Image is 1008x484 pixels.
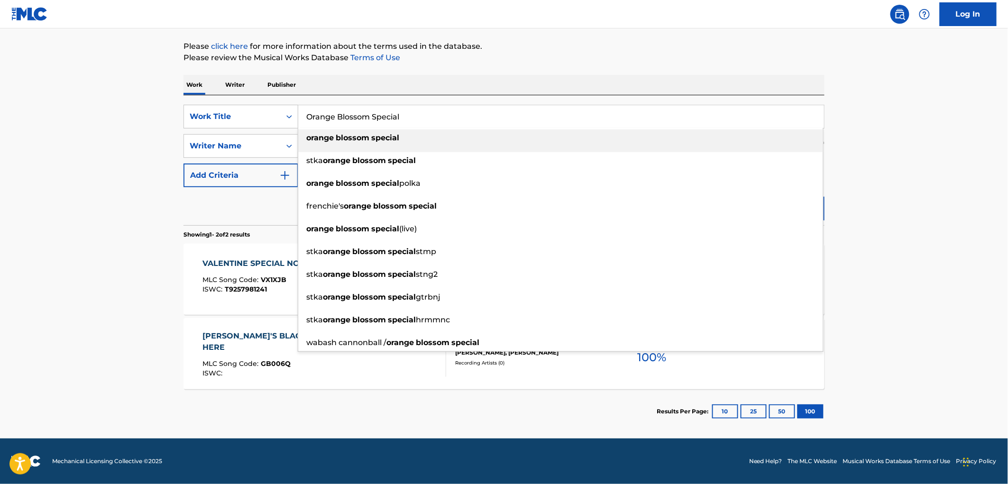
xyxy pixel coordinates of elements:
span: polka [399,179,421,188]
span: stng2 [416,270,438,279]
span: stka [306,292,323,301]
span: stka [306,156,323,165]
span: gtrbnj [416,292,440,301]
strong: blossom [352,247,386,256]
form: Search Form [183,105,825,225]
strong: blossom [416,338,449,347]
button: 25 [741,404,767,419]
span: hrmmnc [416,315,450,324]
a: The MLC Website [788,457,837,466]
p: Please review the Musical Works Database [183,52,825,64]
strong: blossom [352,292,386,301]
strong: blossom [352,156,386,165]
button: 100 [797,404,824,419]
p: Showing 1 - 2 of 2 results [183,230,250,239]
span: MLC Song Code : [203,275,261,284]
p: Publisher [265,75,299,95]
span: stka [306,315,323,324]
strong: blossom [336,224,369,233]
strong: special [371,224,399,233]
strong: special [388,292,416,301]
strong: special [388,315,416,324]
div: Work Title [190,111,275,122]
img: 9d2ae6d4665cec9f34b9.svg [279,170,291,181]
span: T9257981241 [225,285,267,293]
span: ISWC : [203,369,225,377]
strong: blossom [336,179,369,188]
div: [PERSON_NAME]'S BLACKBERRY BLOSSOM / I'M STILL HERE [203,330,439,353]
strong: orange [306,133,334,142]
a: Musical Works Database Terms of Use [843,457,951,466]
strong: special [388,156,416,165]
strong: special [409,201,437,210]
a: Log In [940,2,997,26]
strong: orange [386,338,414,347]
strong: blossom [352,315,386,324]
strong: special [451,338,479,347]
span: 100 % [637,349,666,366]
span: stka [306,247,323,256]
p: Writer [222,75,247,95]
span: ISWC : [203,285,225,293]
img: search [894,9,906,20]
img: help [919,9,930,20]
img: logo [11,456,41,467]
button: 10 [712,404,738,419]
p: Please for more information about the terms used in the database. [183,41,825,52]
div: Writer Name [190,140,275,152]
a: Privacy Policy [956,457,997,466]
div: VALENTINE SPECIAL NO 3 [203,258,312,269]
span: VX1XJB [261,275,287,284]
strong: orange [323,292,350,301]
strong: orange [323,156,350,165]
span: stka [306,270,323,279]
span: Mechanical Licensing Collective © 2025 [52,457,162,466]
strong: orange [306,179,334,188]
iframe: Chat Widget [961,438,1008,484]
button: 50 [769,404,795,419]
div: Help [915,5,934,24]
p: Work [183,75,205,95]
strong: blossom [352,270,386,279]
strong: blossom [373,201,407,210]
a: VALENTINE SPECIAL NO 3MLC Song Code:VX1XJBISWC:T9257981241Writers (1)[PERSON_NAME]Recording Artis... [183,244,825,315]
img: MLC Logo [11,7,48,21]
a: Public Search [890,5,909,24]
span: (live) [399,224,417,233]
a: Terms of Use [348,53,400,62]
div: Recording Artists ( 0 ) [455,359,598,366]
button: Add Criteria [183,164,298,187]
strong: special [371,179,399,188]
div: [PERSON_NAME], [PERSON_NAME] [455,348,598,357]
span: wabash cannonball / [306,338,386,347]
strong: special [388,247,416,256]
a: click here [211,42,248,51]
strong: blossom [336,133,369,142]
strong: special [388,270,416,279]
strong: orange [323,315,350,324]
strong: orange [306,224,334,233]
strong: special [371,133,399,142]
div: Drag [963,448,969,476]
p: Results Per Page: [657,407,711,416]
span: MLC Song Code : [203,359,261,368]
span: GB006Q [261,359,291,368]
a: [PERSON_NAME]'S BLACKBERRY BLOSSOM / I'M STILL HEREMLC Song Code:GB006QISWC:Writers (2)[PERSON_NA... [183,318,825,389]
strong: orange [323,270,350,279]
span: frenchie's [306,201,344,210]
a: Need Help? [749,457,782,466]
strong: orange [323,247,350,256]
strong: orange [344,201,371,210]
span: stmp [416,247,436,256]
